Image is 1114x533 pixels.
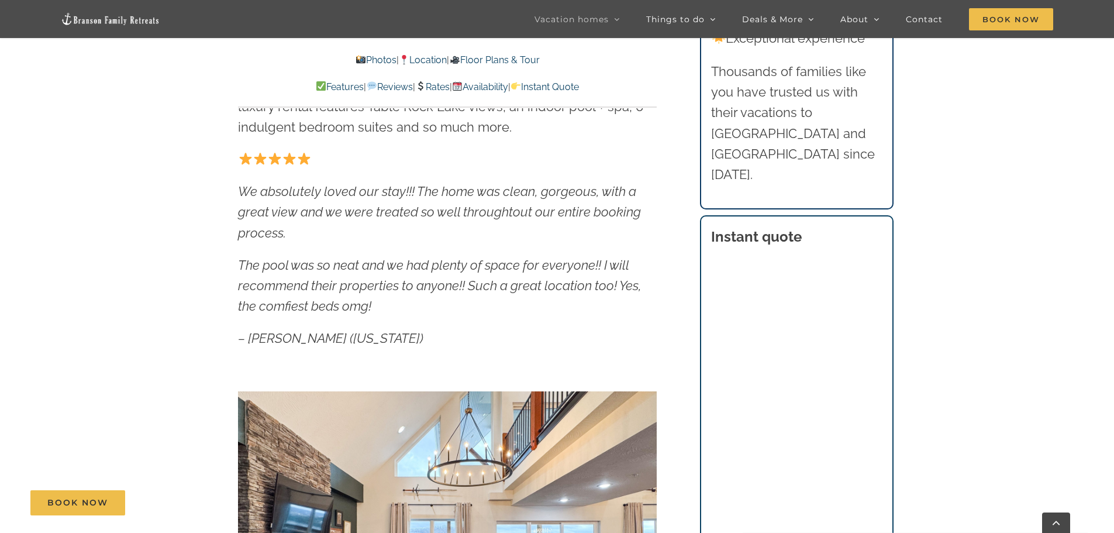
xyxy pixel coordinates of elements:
a: Availability [452,81,508,92]
img: ⭐️ [239,152,252,165]
a: Photos [356,54,396,66]
span: About [840,15,868,23]
p: Thousands of families like you have trusted us with their vacations to [GEOGRAPHIC_DATA] and [GEO... [711,61,882,185]
a: Features [316,81,364,92]
p: | | | | [238,80,657,95]
img: 💲 [416,81,425,91]
img: 📸 [356,55,365,64]
a: Location [399,54,447,66]
p: | | [238,53,657,68]
span: Things to do [646,15,705,23]
a: Reviews [366,81,412,92]
img: ⭐️ [254,152,267,165]
img: ⭐️ [283,152,296,165]
img: ✅ [316,81,326,91]
img: 🎥 [450,55,460,64]
img: 💬 [367,81,377,91]
span: Deals & More [742,15,803,23]
span: Where else can 24 people have the time of their lives? This Branson luxury rental features Table ... [238,78,644,134]
em: We absolutely loved our stay!!! The home was clean, gorgeous, with a great view and we were treat... [238,184,641,240]
span: Book Now [47,498,108,508]
strong: Instant quote [711,228,802,245]
a: Floor Plans & Tour [449,54,539,66]
img: 👉 [511,81,520,91]
em: – [PERSON_NAME] ([US_STATE]) [238,331,423,346]
span: Book Now [969,8,1053,30]
img: 📍 [399,55,409,64]
span: Vacation homes [534,15,609,23]
span: Contact [906,15,943,23]
a: Book Now [30,490,125,515]
a: Rates [415,81,450,92]
img: 📆 [453,81,462,91]
img: ⭐️ [268,152,281,165]
em: The pool was so neat and we had plenty of space for everyone!! I will recommend their properties ... [238,257,642,314]
a: Instant Quote [511,81,579,92]
img: Branson Family Retreats Logo [61,12,160,26]
img: ⭐️ [298,152,311,165]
